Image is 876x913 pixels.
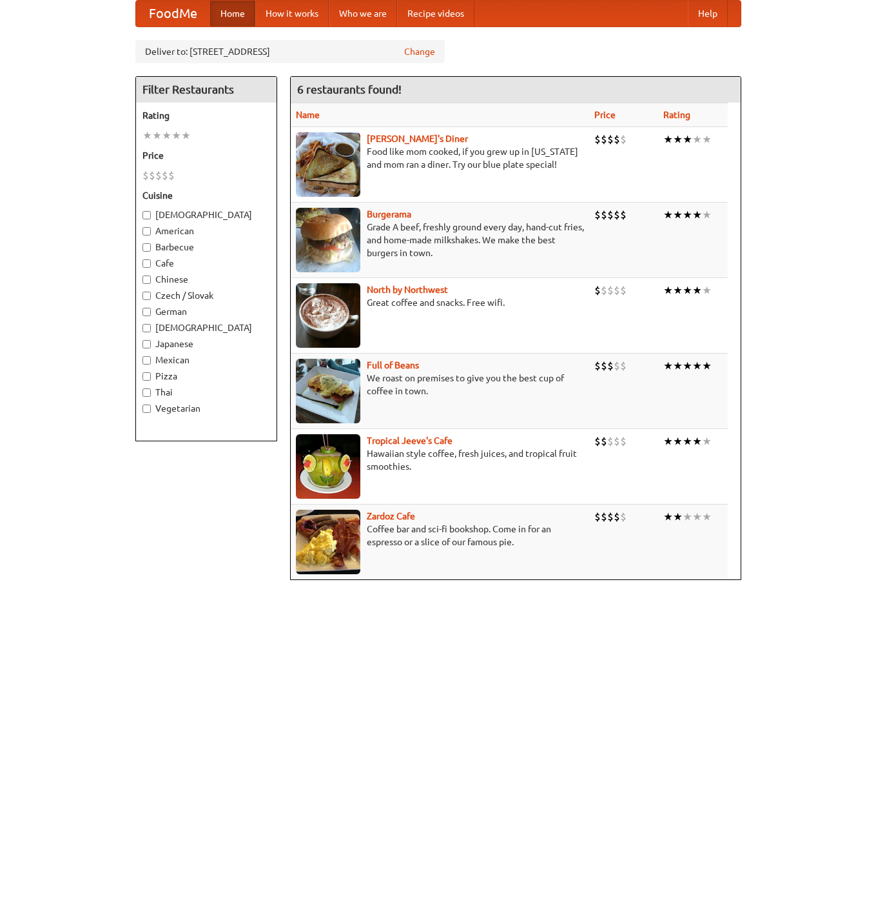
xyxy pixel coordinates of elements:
[296,145,584,171] p: Food like mom cooked, if you grew up in [US_STATE] and mom ran a diner. Try our blue plate special!
[296,434,360,499] img: jeeves.jpg
[142,340,151,348] input: Japanese
[607,434,614,448] li: $
[607,283,614,297] li: $
[663,359,673,373] li: ★
[692,359,702,373] li: ★
[594,510,601,524] li: $
[594,132,601,146] li: $
[142,128,152,143] li: ★
[296,132,360,197] img: sallys.jpg
[142,321,270,334] label: [DEMOGRAPHIC_DATA]
[692,434,702,448] li: ★
[297,83,402,95] ng-pluralize: 6 restaurants found!
[142,305,270,318] label: German
[663,208,673,222] li: ★
[142,276,151,284] input: Chinese
[296,221,584,259] p: Grade A beef, freshly ground every day, hand-cut fries, and home-made milkshakes. We make the bes...
[142,225,270,237] label: American
[594,359,601,373] li: $
[692,208,702,222] li: ★
[296,296,584,309] p: Great coffee and snacks. Free wifi.
[142,257,270,270] label: Cafe
[135,40,445,63] div: Deliver to: [STREET_ADDRESS]
[692,283,702,297] li: ★
[136,1,210,26] a: FoodMe
[607,208,614,222] li: $
[702,434,712,448] li: ★
[607,510,614,524] li: $
[663,110,690,120] a: Rating
[142,370,270,383] label: Pizza
[142,149,270,162] h5: Price
[152,128,162,143] li: ★
[142,289,270,302] label: Czech / Slovak
[367,209,411,219] a: Burgerama
[296,372,584,397] p: We roast on premises to give you the best cup of coffee in town.
[397,1,474,26] a: Recipe videos
[142,211,151,219] input: [DEMOGRAPHIC_DATA]
[367,436,453,446] b: Tropical Jeeve's Cafe
[296,510,360,574] img: zardoz.jpg
[673,283,683,297] li: ★
[683,132,692,146] li: ★
[601,434,607,448] li: $
[673,208,683,222] li: ★
[663,434,673,448] li: ★
[614,208,620,222] li: $
[142,337,270,350] label: Japanese
[620,283,627,297] li: $
[367,511,415,521] a: Zardoz Cafe
[296,523,584,548] p: Coffee bar and sci-fi bookshop. Come in for an espresso or a slice of our famous pie.
[601,132,607,146] li: $
[663,283,673,297] li: ★
[367,360,419,370] a: Full of Beans
[142,372,151,381] input: Pizza
[142,273,270,286] label: Chinese
[614,434,620,448] li: $
[296,208,360,272] img: burgerama.jpg
[142,208,270,221] label: [DEMOGRAPHIC_DATA]
[620,359,627,373] li: $
[607,132,614,146] li: $
[136,77,277,103] h4: Filter Restaurants
[296,110,320,120] a: Name
[594,283,601,297] li: $
[162,128,171,143] li: ★
[607,359,614,373] li: $
[171,128,181,143] li: ★
[594,110,616,120] a: Price
[683,283,692,297] li: ★
[255,1,329,26] a: How it works
[683,208,692,222] li: ★
[673,132,683,146] li: ★
[688,1,728,26] a: Help
[614,132,620,146] li: $
[367,285,448,295] a: North by Northwest
[673,434,683,448] li: ★
[620,208,627,222] li: $
[142,324,151,332] input: [DEMOGRAPHIC_DATA]
[614,359,620,373] li: $
[142,402,270,415] label: Vegetarian
[142,109,270,122] h5: Rating
[404,45,435,58] a: Change
[683,434,692,448] li: ★
[142,386,270,399] label: Thai
[702,283,712,297] li: ★
[142,189,270,202] h5: Cuisine
[142,405,151,413] input: Vegetarian
[181,128,191,143] li: ★
[210,1,255,26] a: Home
[702,359,712,373] li: ★
[702,208,712,222] li: ★
[692,132,702,146] li: ★
[702,132,712,146] li: ★
[620,434,627,448] li: $
[614,283,620,297] li: $
[601,283,607,297] li: $
[142,168,149,183] li: $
